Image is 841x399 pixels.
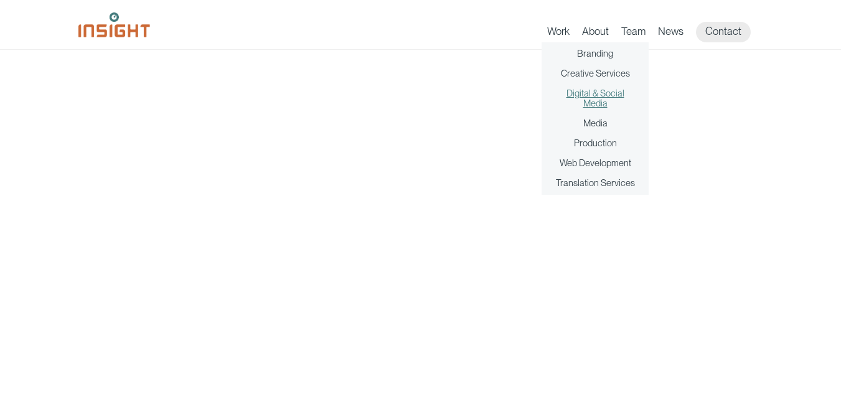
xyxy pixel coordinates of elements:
a: About [582,25,609,42]
a: Digital & Social Media [554,88,636,108]
a: Production [574,138,617,148]
nav: primary navigation menu [547,22,763,42]
a: Contact [696,22,751,42]
a: Team [621,25,646,42]
a: Web Development [560,158,631,168]
img: Insight Marketing Design [78,12,150,37]
a: Creative Services [561,68,630,78]
a: Media [583,118,608,128]
a: Translation Services [556,178,635,188]
a: News [658,25,684,42]
a: Branding [577,49,613,59]
a: Work [547,25,570,42]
